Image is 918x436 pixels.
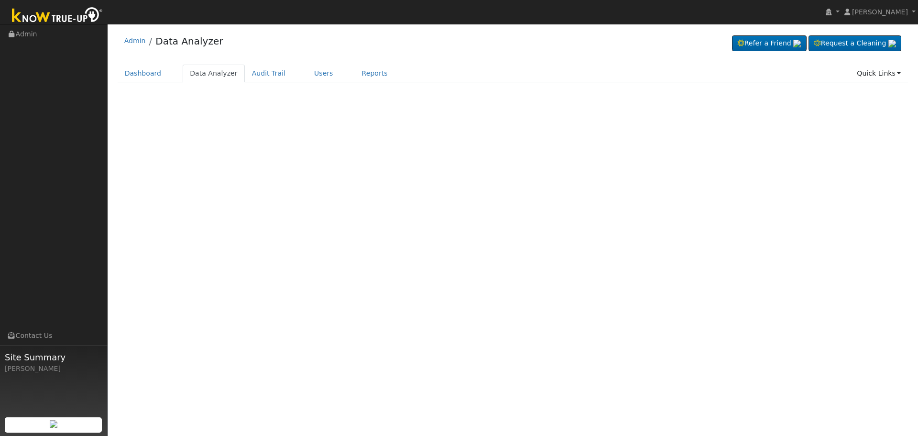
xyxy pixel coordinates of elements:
span: Site Summary [5,351,102,364]
img: retrieve [888,40,896,47]
a: Users [307,65,340,82]
a: Data Analyzer [155,35,223,47]
a: Data Analyzer [183,65,245,82]
a: Request a Cleaning [809,35,901,52]
a: Audit Trail [245,65,293,82]
a: Admin [124,37,146,45]
a: Reports [355,65,395,82]
a: Refer a Friend [732,35,807,52]
span: [PERSON_NAME] [852,8,908,16]
a: Dashboard [118,65,169,82]
div: [PERSON_NAME] [5,364,102,374]
img: Know True-Up [7,5,108,27]
img: retrieve [793,40,801,47]
img: retrieve [50,420,57,428]
a: Quick Links [850,65,908,82]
